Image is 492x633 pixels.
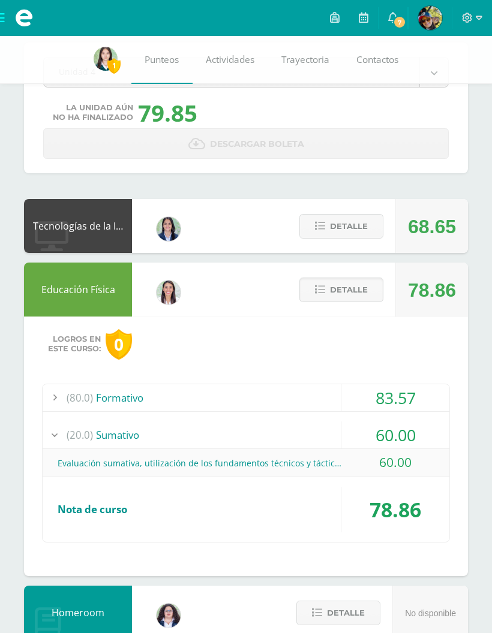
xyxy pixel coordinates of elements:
div: Formativo [43,384,449,411]
span: Detalle [330,279,368,301]
button: Detalle [299,278,383,302]
span: No disponible [405,608,456,618]
span: (80.0) [67,384,93,411]
span: Actividades [206,53,254,66]
div: 79.85 [138,97,197,128]
span: Punteos [145,53,179,66]
img: 9e386c109338fe129f7304ee11bb0e09.png [94,47,118,71]
span: (20.0) [67,421,93,448]
span: Descargar boleta [210,129,304,159]
button: Detalle [299,214,383,239]
img: 9328d5e98ceeb7b6b4c8a00374d795d3.png [418,6,442,30]
img: ba02aa29de7e60e5f6614f4096ff8928.png [157,604,181,628]
div: Evaluación sumativa, utilización de los fundamentos técnicos y tácticos en espacio reducido [43,450,449,477]
a: Contactos [343,36,412,84]
span: Trayectoria [281,53,329,66]
img: 68dbb99899dc55733cac1a14d9d2f825.png [157,281,181,305]
a: Actividades [193,36,268,84]
span: Detalle [327,602,365,624]
div: Educación Física [24,263,132,316]
button: Detalle [296,601,380,625]
img: 7489ccb779e23ff9f2c3e89c21f82ed0.png [157,217,181,241]
div: 0 [106,329,132,360]
span: Detalle [330,215,368,237]
div: 60.00 [341,449,449,476]
div: 60.00 [341,421,449,448]
span: Nota de curso [58,502,127,516]
div: 68.65 [408,200,456,254]
a: Punteos [131,36,193,84]
div: Sumativo [43,421,449,448]
span: Logros en este curso: [48,334,101,354]
span: 7 [393,16,406,29]
div: 78.86 [408,263,456,317]
span: Contactos [356,53,398,66]
div: Tecnologías de la Información y Comunicación: Computación [24,199,132,253]
span: La unidad aún no ha finalizado [53,103,133,122]
span: 1 [107,58,121,73]
div: 78.86 [341,487,449,532]
div: 83.57 [341,384,449,411]
a: Trayectoria [268,36,343,84]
